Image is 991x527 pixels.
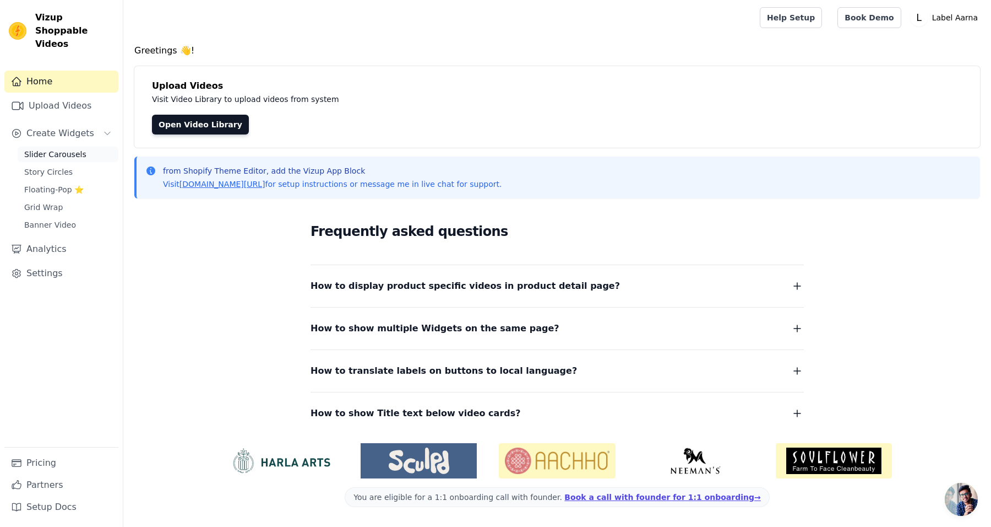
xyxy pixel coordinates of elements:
[910,8,982,28] button: L Label Aarna
[152,115,249,135] a: Open Video Library
[760,7,822,28] a: Help Setup
[4,122,118,144] button: Create Widgets
[18,200,118,215] a: Grid Wrap
[24,149,86,160] span: Slider Carousels
[4,238,118,260] a: Analytics
[4,71,118,93] a: Home
[35,11,114,51] span: Vizup Shoppable Videos
[638,448,754,474] img: Neeman's
[9,22,26,40] img: Vizup
[24,184,84,195] span: Floating-Pop ⭐
[945,483,978,516] a: Open chat
[928,8,982,28] p: Label Aarna
[361,448,477,474] img: Sculpd US
[152,79,962,93] h4: Upload Videos
[4,262,118,284] a: Settings
[4,452,118,474] a: Pricing
[837,7,901,28] a: Book Demo
[18,217,118,233] a: Banner Video
[24,166,73,178] span: Story Circles
[311,321,559,336] span: How to show multiple Widgets on the same page?
[222,448,339,474] img: HarlaArts
[18,182,118,197] a: Floating-Pop ⭐
[4,474,118,496] a: Partners
[311,406,521,421] span: How to show Title text below video cards?
[24,219,76,230] span: Banner Video
[311,406,804,421] button: How to show Title text below video cards?
[179,180,265,189] a: [DOMAIN_NAME][URL]
[4,496,118,518] a: Setup Docs
[18,164,118,180] a: Story Circles
[152,93,645,106] p: Visit Video Library to upload videos from system
[499,443,615,478] img: Aachho
[4,95,118,117] a: Upload Videos
[163,165,502,176] p: from Shopify Theme Editor, add the Vizup App Block
[134,44,980,57] h4: Greetings 👋!
[311,363,577,379] span: How to translate labels on buttons to local language?
[916,12,922,23] text: L
[18,147,118,162] a: Slider Carousels
[163,179,502,190] p: Visit for setup instructions or message me in live chat for support.
[24,202,63,213] span: Grid Wrap
[311,278,620,294] span: How to display product specific videos in product detail page?
[311,321,804,336] button: How to show multiple Widgets on the same page?
[311,363,804,379] button: How to translate labels on buttons to local language?
[311,278,804,294] button: How to display product specific videos in product detail page?
[26,127,94,140] span: Create Widgets
[311,221,804,243] h2: Frequently asked questions
[776,443,892,478] img: Soulflower
[564,493,760,502] a: Book a call with founder for 1:1 onboarding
